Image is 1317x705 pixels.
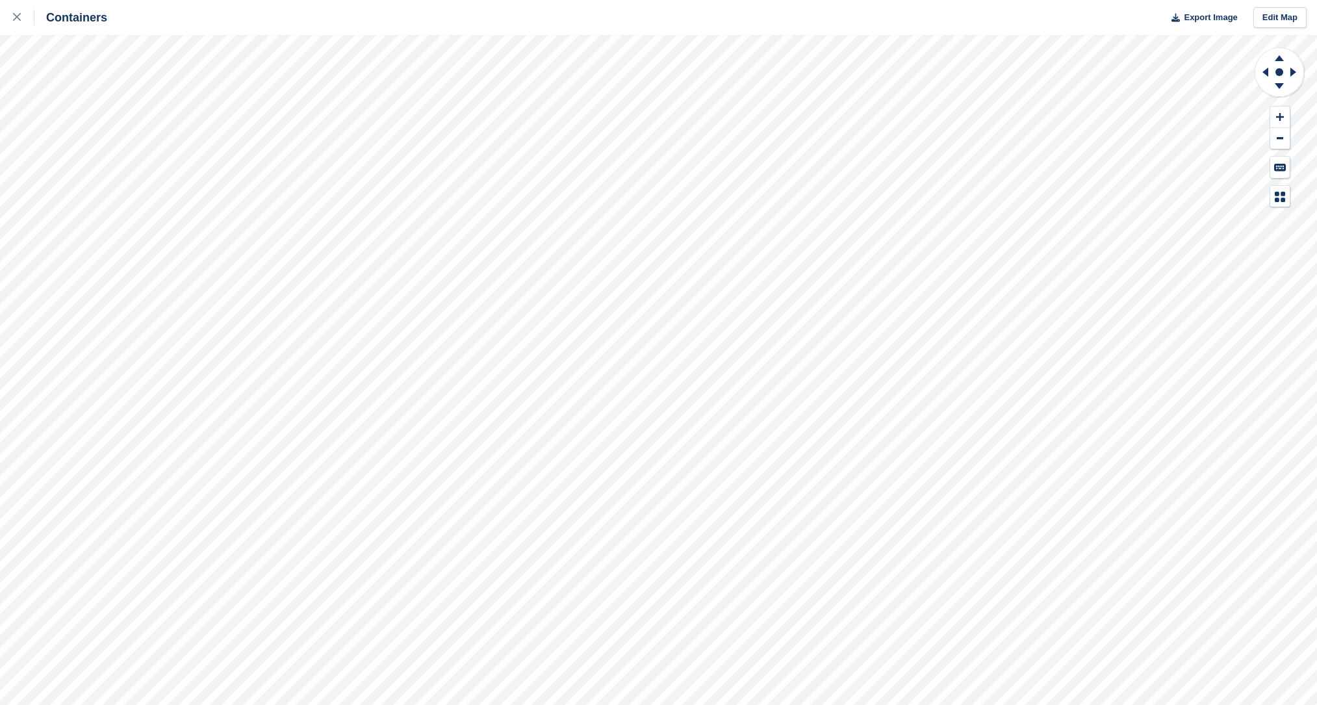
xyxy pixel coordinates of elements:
button: Map Legend [1270,186,1290,207]
button: Export Image [1164,7,1238,29]
button: Keyboard Shortcuts [1270,157,1290,178]
button: Zoom In [1270,107,1290,128]
div: Containers [34,10,107,25]
a: Edit Map [1253,7,1307,29]
span: Export Image [1184,11,1237,24]
button: Zoom Out [1270,128,1290,149]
